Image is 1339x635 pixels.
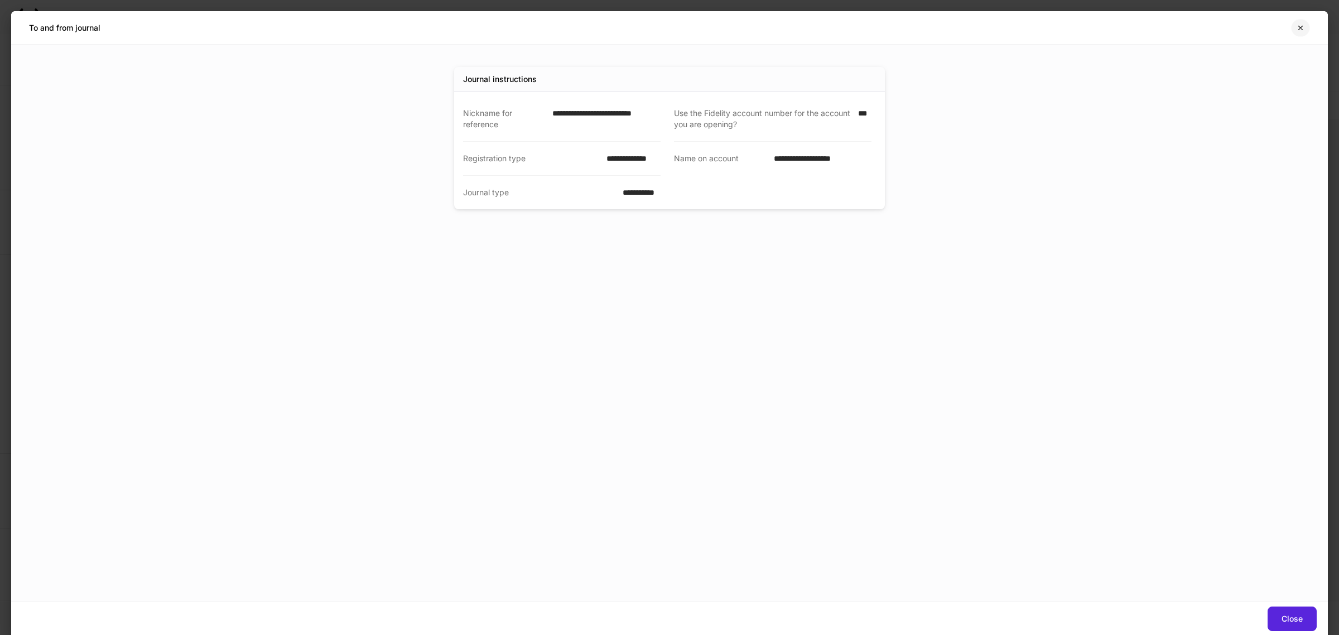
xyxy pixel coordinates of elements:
div: Use the Fidelity account number for the account you are opening? [674,108,851,130]
div: Journal instructions [463,74,537,85]
div: Registration type [463,153,600,164]
div: Close [1282,615,1303,623]
button: Close [1268,607,1317,631]
div: Name on account [674,153,767,165]
div: Nickname for reference [463,108,546,130]
div: Journal type [463,187,616,198]
h5: To and from journal [29,22,100,33]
